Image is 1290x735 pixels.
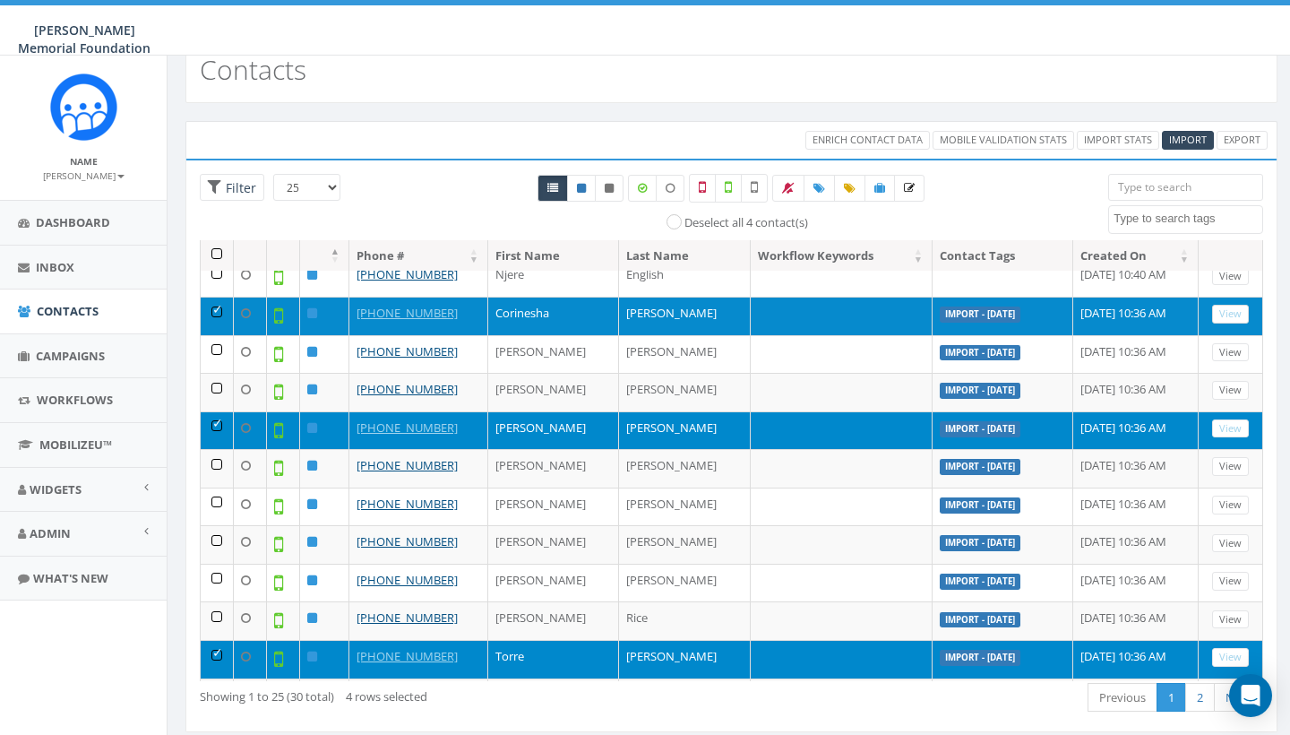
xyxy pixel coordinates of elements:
a: View [1212,343,1249,362]
td: [DATE] 10:36 AM [1073,488,1199,526]
td: [PERSON_NAME] [619,373,750,411]
td: [PERSON_NAME] [619,488,750,526]
span: Widgets [30,481,82,497]
a: View [1212,419,1249,438]
td: [DATE] 10:36 AM [1073,640,1199,679]
td: [PERSON_NAME] [619,297,750,335]
a: 1 [1157,683,1186,713]
label: Import - [DATE] [940,612,1020,628]
span: MobilizeU™ [39,437,112,453]
td: [PERSON_NAME] [488,679,619,717]
a: Import Stats [1077,131,1159,150]
span: Filter [221,179,256,196]
td: [PERSON_NAME] [619,335,750,374]
label: Import - [DATE] [940,307,1020,323]
span: Workflows [37,392,113,408]
td: Njere [488,258,619,297]
span: What's New [33,570,108,586]
td: [PERSON_NAME] [488,449,619,488]
span: Enrich Contact Data [813,133,923,146]
td: Torre [488,640,619,679]
a: [PHONE_NUMBER] [357,381,458,397]
a: View [1212,457,1249,476]
small: Name [70,155,98,168]
a: 2 [1185,683,1215,713]
th: Contact Tags [933,240,1073,272]
td: [DATE] 10:36 AM [1073,564,1199,602]
span: Inbox [36,259,74,275]
label: Import - [DATE] [940,650,1020,666]
td: [DATE] 10:36 AM [1073,411,1199,450]
div: Showing 1 to 25 (30 total) [200,681,627,705]
td: [DATE] 10:36 AM [1073,525,1199,564]
span: Contacts [37,303,99,319]
td: [DATE] 10:36 AM [1073,601,1199,640]
a: Export [1217,131,1268,150]
td: [PERSON_NAME] [619,564,750,602]
td: [PERSON_NAME] [488,335,619,374]
td: [DATE] 10:36 AM [1073,373,1199,411]
td: [PERSON_NAME] [488,373,619,411]
span: 4 rows selected [346,688,427,705]
label: Deselect all 4 contact(s) [684,214,808,232]
a: View [1212,648,1249,667]
a: View [1212,610,1249,629]
th: Created On: activate to sort column ascending [1073,240,1199,272]
a: View [1212,572,1249,591]
div: Open Intercom Messenger [1229,674,1272,717]
label: Import - [DATE] [940,574,1020,590]
td: [PERSON_NAME] [488,525,619,564]
a: All contacts [537,175,568,202]
td: [DATE] 10:36 AM [1073,679,1199,717]
td: [PERSON_NAME] [488,564,619,602]
label: Import - [DATE] [940,497,1020,514]
label: Import - [DATE] [940,459,1020,475]
span: [PERSON_NAME] Memorial Foundation [18,22,150,56]
td: Corinesha [488,297,619,335]
a: Next [1214,683,1263,713]
td: English [619,258,750,297]
input: Type to search [1108,174,1263,201]
a: Mobile Validation Stats [933,131,1074,150]
small: [PERSON_NAME] [43,169,125,182]
td: [DATE] 10:40 AM [1073,258,1199,297]
span: Dashboard [36,214,110,230]
a: Previous [1088,683,1157,713]
label: Import - [DATE] [940,421,1020,437]
i: This phone number is unsubscribed and has opted-out of all texts. [605,183,614,194]
img: Rally_Corp_Icon.png [50,73,117,141]
td: [PERSON_NAME] [619,679,750,717]
span: Admin [30,525,71,541]
a: [PHONE_NUMBER] [357,648,458,664]
th: First Name [488,240,619,272]
span: Advance Filter [200,174,264,202]
span: Campaigns [36,348,105,364]
a: Import [1162,131,1214,150]
a: [PHONE_NUMBER] [357,343,458,359]
label: Import - [DATE] [940,535,1020,551]
td: [PERSON_NAME] [488,488,619,526]
a: [PHONE_NUMBER] [357,419,458,436]
a: View [1212,305,1249,324]
a: [PHONE_NUMBER] [357,305,458,321]
th: Last Name [619,240,750,272]
td: [PERSON_NAME] [619,449,750,488]
a: [PHONE_NUMBER] [357,496,458,512]
td: [PERSON_NAME] [619,640,750,679]
a: [PHONE_NUMBER] [357,572,458,588]
a: [PHONE_NUMBER] [357,533,458,549]
td: [DATE] 10:36 AM [1073,449,1199,488]
a: Enrich Contact Data [805,131,930,150]
td: [PERSON_NAME] [488,411,619,450]
a: [PHONE_NUMBER] [357,266,458,282]
td: [PERSON_NAME] [488,601,619,640]
a: [PHONE_NUMBER] [357,457,458,473]
td: [PERSON_NAME] [619,411,750,450]
th: Workflow Keywords: activate to sort column ascending [751,240,933,272]
label: Import - [DATE] [940,345,1020,361]
a: View [1212,381,1249,400]
th: Phone #: activate to sort column ascending [349,240,488,272]
a: [PERSON_NAME] [43,167,125,183]
a: [PHONE_NUMBER] [357,610,458,626]
label: Import - [DATE] [940,383,1020,399]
